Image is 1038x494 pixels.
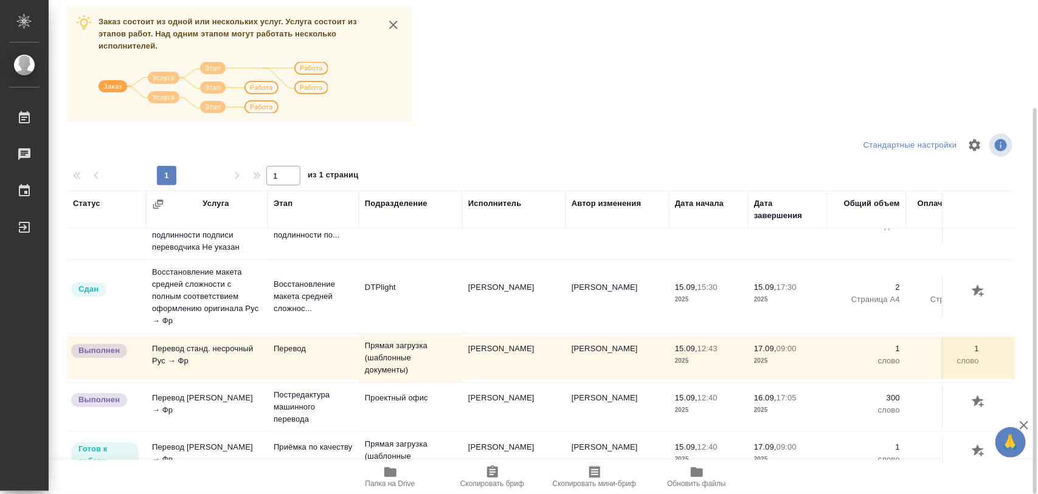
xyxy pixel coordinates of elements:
div: Статус [73,197,100,210]
td: Прямая загрузка (шаблонные документы) [359,432,462,481]
div: Услуга [202,197,229,210]
button: Папка на Drive [339,460,441,494]
p: 15:30 [697,283,718,292]
p: слово [912,404,979,416]
p: Выполнен [78,394,120,406]
div: Исполнитель [468,197,522,210]
p: 12:40 [697,442,718,451]
button: Добавить оценку [969,281,989,302]
span: Посмотреть информацию [989,134,1015,157]
td: [PERSON_NAME] [566,275,669,318]
td: [PERSON_NAME] [566,435,669,478]
td: Перевод [PERSON_NAME] → Фр [146,386,268,428]
p: 15.09, [675,344,697,353]
p: Страница А4 [833,293,900,306]
p: 1 [912,343,979,355]
p: 2025 [675,355,742,367]
p: Приёмка по качеству [274,441,353,453]
div: Дата завершения [754,197,821,222]
button: 🙏 [995,427,1026,458]
p: 17:05 [777,393,797,402]
p: слово [912,355,979,367]
td: [PERSON_NAME] [566,337,669,379]
button: Добавить оценку [969,441,989,462]
p: слово [833,355,900,367]
button: Обновить файлы [646,460,748,494]
p: 300 [833,392,900,404]
p: Перевод [274,343,353,355]
p: 1 [912,441,979,453]
div: Этап [274,197,292,210]
td: Прямая загрузка (шаблонные документы) [359,334,462,382]
div: split button [860,136,960,155]
p: 2025 [754,404,821,416]
p: 2025 [754,453,821,465]
button: Скопировать мини-бриф [544,460,646,494]
span: Заказ состоит из одной или нескольких услуг. Услуга состоит из этапов работ. Над одним этапом мог... [99,17,357,50]
p: 15.09, [754,283,777,292]
p: Готов к работе [78,443,131,467]
p: 2025 [754,355,821,367]
button: Сгруппировать [152,198,164,210]
div: Оплачиваемый объем [912,197,979,222]
p: 2025 [754,293,821,306]
p: 12:43 [697,344,718,353]
span: Настроить таблицу [960,131,989,160]
p: 2 [833,281,900,293]
p: 09:00 [777,344,797,353]
p: 16.09, [754,393,777,402]
div: Дата начала [675,197,724,210]
p: 12:40 [697,393,718,402]
p: 15.09, [675,393,697,402]
p: Выполнен [78,345,120,357]
p: 1 [833,343,900,355]
p: слово [912,453,979,465]
p: 2025 [675,404,742,416]
td: Перевод [PERSON_NAME] → Фр [146,435,268,478]
p: 2025 [675,293,742,306]
p: 15.09, [675,283,697,292]
div: Автор изменения [572,197,641,210]
div: Общий объем [844,197,900,210]
td: Перевод станд. несрочный Рус → Фр [146,337,268,379]
p: 17.09, [754,344,777,353]
p: 17:30 [777,283,797,292]
td: Восстановление макета средней сложности с полным соответствием оформлению оригинала Рус → Фр [146,260,268,333]
button: Добавить оценку [969,392,989,413]
td: Проектный офис [359,386,462,428]
p: Восстановление макета средней сложнос... [274,278,353,315]
p: Сдан [78,283,99,295]
p: 2 [912,281,979,293]
td: [PERSON_NAME] [566,386,669,428]
p: 15.09, [675,442,697,451]
span: Скопировать мини-бриф [553,479,636,488]
button: Скопировать бриф [441,460,544,494]
p: 1 [833,441,900,453]
p: Постредактура машинного перевода [274,389,353,425]
p: 09:00 [777,442,797,451]
span: из 1 страниц [308,168,359,185]
p: Страница А4 [912,293,979,306]
p: 17.09, [754,442,777,451]
p: 2025 [675,453,742,465]
span: 🙏 [1000,430,1021,455]
td: [PERSON_NAME] [462,435,566,478]
p: слово [833,404,900,416]
span: Скопировать бриф [460,479,524,488]
span: Обновить файлы [667,479,726,488]
td: [PERSON_NAME] [462,386,566,428]
button: close [384,16,403,34]
p: слово [833,453,900,465]
div: Подразделение [365,197,427,210]
span: Папка на Drive [365,479,415,488]
td: [PERSON_NAME] [462,275,566,318]
td: DTPlight [359,275,462,318]
td: [PERSON_NAME] [462,337,566,379]
p: 300 [912,392,979,404]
